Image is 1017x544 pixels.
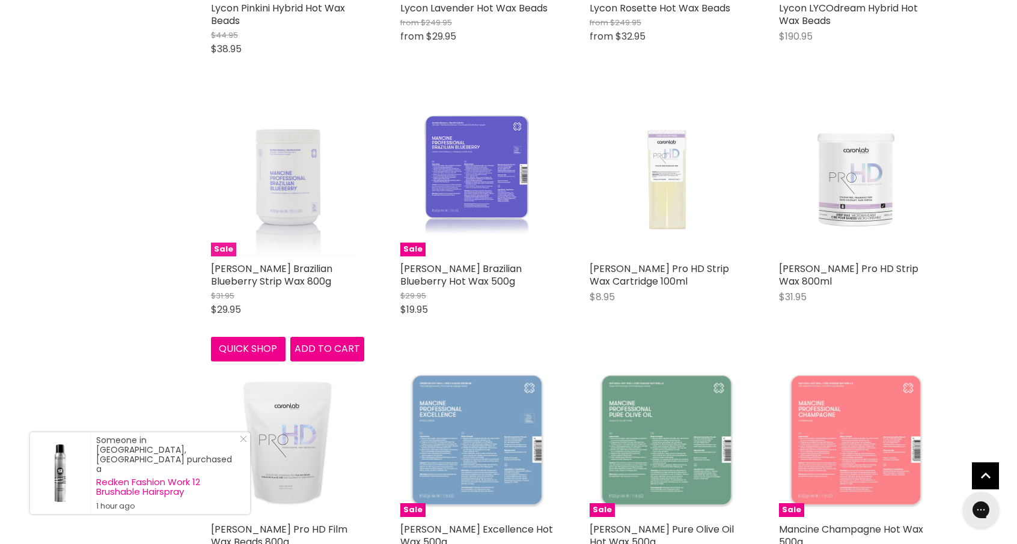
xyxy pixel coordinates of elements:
[400,17,419,28] span: from
[779,364,932,517] img: Mancine Champagne Hot Wax 500g
[400,1,548,15] a: Lycon Lavender Hot Wax Beads
[240,435,247,443] svg: Close Icon
[96,435,238,511] div: Someone in [GEOGRAPHIC_DATA], [GEOGRAPHIC_DATA] purchased a
[590,364,743,517] img: Mancine Pure Olive Oil Hot Wax 500g
[400,103,554,256] a: Mancine Brazilian Blueberry Hot Wax 500gSale
[779,103,932,256] img: Caron Pro HD Strip Wax 800ml
[779,364,932,517] a: Mancine Champagne Hot Wax 500gSale
[957,488,1005,532] iframe: Gorgias live chat messenger
[235,435,247,447] a: Close Notification
[779,503,804,517] span: Sale
[590,29,613,43] span: from
[779,262,918,288] a: [PERSON_NAME] Pro HD Strip Wax 800ml
[779,1,918,28] a: Lycon LYCOdream Hybrid Hot Wax Beads
[211,243,236,256] span: Sale
[400,364,554,517] img: Mancine Excellence Hot Wax 500g
[779,29,813,43] span: $190.95
[590,1,730,15] a: Lycon Rosette Hot Wax Beads
[211,303,241,316] span: $29.95
[211,1,345,28] a: Lycon Pinkini Hybrid Hot Wax Beads
[400,262,522,288] a: [PERSON_NAME] Brazilian Blueberry Hot Wax 500g
[421,103,533,256] img: Mancine Brazilian Blueberry Hot Wax 500g
[295,342,360,355] span: Add to cart
[211,262,332,288] a: [PERSON_NAME] Brazilian Blueberry Strip Wax 800g
[610,17,641,28] span: $249.95
[590,103,743,256] img: Caron Pro HD Strip Wax Cartridge 100ml
[211,290,234,301] span: $31.95
[219,103,356,256] img: Mancine Brazilian Blueberry Strip Wax 800g
[590,290,615,304] span: $8.95
[30,432,90,514] a: Visit product page
[96,501,238,511] small: 1 hour ago
[779,290,807,304] span: $31.95
[400,29,424,43] span: from
[590,364,743,517] a: Mancine Pure Olive Oil Hot Wax 500gSale
[96,477,238,497] a: Redken Fashion Work 12 Brushable Hairspray
[615,29,646,43] span: $32.95
[590,17,608,28] span: from
[211,29,238,41] span: $44.95
[590,503,615,517] span: Sale
[400,364,554,517] a: Mancine Excellence Hot Wax 500gSale
[290,337,365,361] button: Add to cart
[211,364,364,517] img: Caron Pro HD Film Wax Beads 800g
[211,337,286,361] button: Quick shop
[211,42,242,56] span: $38.95
[400,503,426,517] span: Sale
[400,290,426,301] span: $29.95
[426,29,456,43] span: $29.95
[211,103,364,256] a: Mancine Brazilian Blueberry Strip Wax 800gSale
[400,303,428,316] span: $19.95
[590,262,729,288] a: [PERSON_NAME] Pro HD Strip Wax Cartridge 100ml
[421,17,452,28] span: $249.95
[400,243,426,256] span: Sale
